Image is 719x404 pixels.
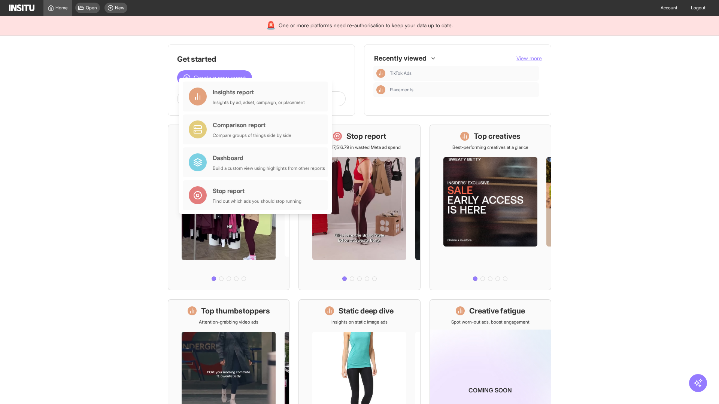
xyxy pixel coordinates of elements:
p: Attention-grabbing video ads [199,319,258,325]
div: Insights [376,85,385,94]
div: Dashboard [213,153,325,162]
p: Save £17,516.79 in wasted Meta ad spend [318,144,401,150]
a: Top creativesBest-performing creatives at a glance [430,125,551,290]
button: View more [516,55,542,62]
div: Comparison report [213,120,291,129]
div: Insights by ad, adset, campaign, or placement [213,100,305,105]
div: Insights report [213,88,305,97]
span: Placements [390,87,413,93]
div: Insights [376,69,385,78]
button: Create a new report [177,70,252,85]
span: TikTok Ads [390,70,412,76]
h1: Static deep dive [339,306,394,316]
h1: Stop report [346,131,386,141]
span: One or more platforms need re-authorisation to keep your data up to date. [279,22,453,29]
a: Stop reportSave £17,516.79 in wasted Meta ad spend [298,125,420,290]
span: Home [55,5,68,11]
div: Build a custom view using highlights from other reports [213,165,325,171]
a: What's live nowSee all active ads instantly [168,125,289,290]
span: Placements [390,87,536,93]
span: TikTok Ads [390,70,536,76]
div: Stop report [213,186,301,195]
img: Logo [9,4,34,11]
h1: Top creatives [474,131,521,141]
h1: Top thumbstoppers [201,306,270,316]
p: Best-performing creatives at a glance [452,144,528,150]
span: Create a new report [194,73,246,82]
div: 🚨 [266,20,276,31]
span: New [115,5,124,11]
div: Find out which ads you should stop running [213,198,301,204]
div: Compare groups of things side by side [213,132,291,138]
span: Open [86,5,97,11]
p: Insights on static image ads [331,319,388,325]
span: View more [516,55,542,61]
h1: Get started [177,54,346,64]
